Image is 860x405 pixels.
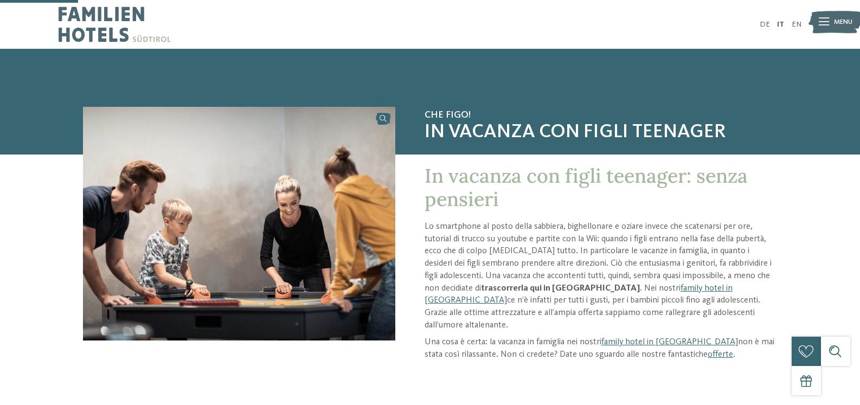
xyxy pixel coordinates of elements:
[777,21,784,28] a: IT
[760,21,770,28] a: DE
[83,107,395,340] img: Progettate delle vacanze con i vostri figli teenager?
[425,110,776,121] span: Che figo!
[425,221,776,331] p: Lo smartphone al posto della sabbiera, bighellonare e oziare invece che scatenarsi per ore, tutor...
[425,121,776,144] span: In vacanza con figli teenager
[834,17,852,27] span: Menu
[425,336,776,361] p: Una cosa è certa: la vacanza in famiglia nei nostri non è mai stata così rilassante. Non ci crede...
[708,350,733,359] a: offerte
[481,284,640,293] strong: trascorrerla qui in [GEOGRAPHIC_DATA]
[792,21,801,28] a: EN
[601,338,738,346] a: family hotel in [GEOGRAPHIC_DATA]
[425,163,748,211] span: In vacanza con figli teenager: senza pensieri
